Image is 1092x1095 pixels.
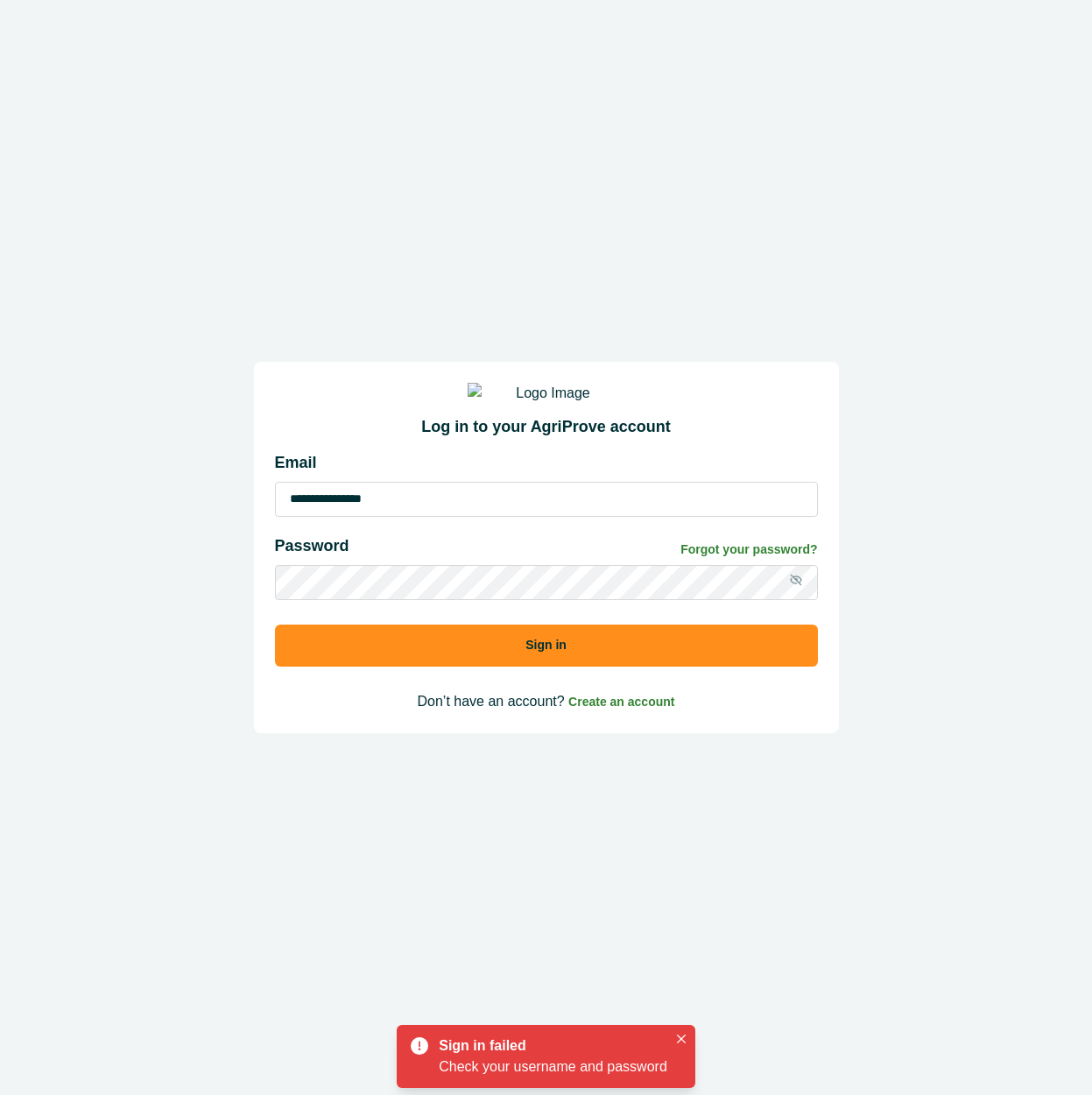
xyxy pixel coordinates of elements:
a: Create an account [568,694,674,709]
h2: Log in to your AgriProve account [275,418,818,437]
div: Check your username and password [439,1056,667,1077]
button: Close [671,1028,692,1049]
span: Create an account [568,695,674,709]
button: Sign in [275,625,818,667]
p: Email [275,451,818,475]
img: Logo Image [468,383,625,404]
p: Password [275,534,349,558]
p: Don’t have an account? [275,691,818,712]
div: Sign in failed [439,1035,660,1056]
a: Forgot your password? [680,540,817,559]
